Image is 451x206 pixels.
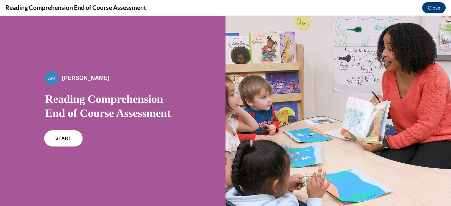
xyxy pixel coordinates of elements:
span: [PERSON_NAME] [62,59,109,65]
h4: Reading Comprehension End of Course Assessment [5,3,146,12]
a: START [44,114,82,131]
h1: Reading Comprehension End of Course Assessment [45,76,180,104]
button: Close [422,2,446,13]
span: START [55,120,72,125]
